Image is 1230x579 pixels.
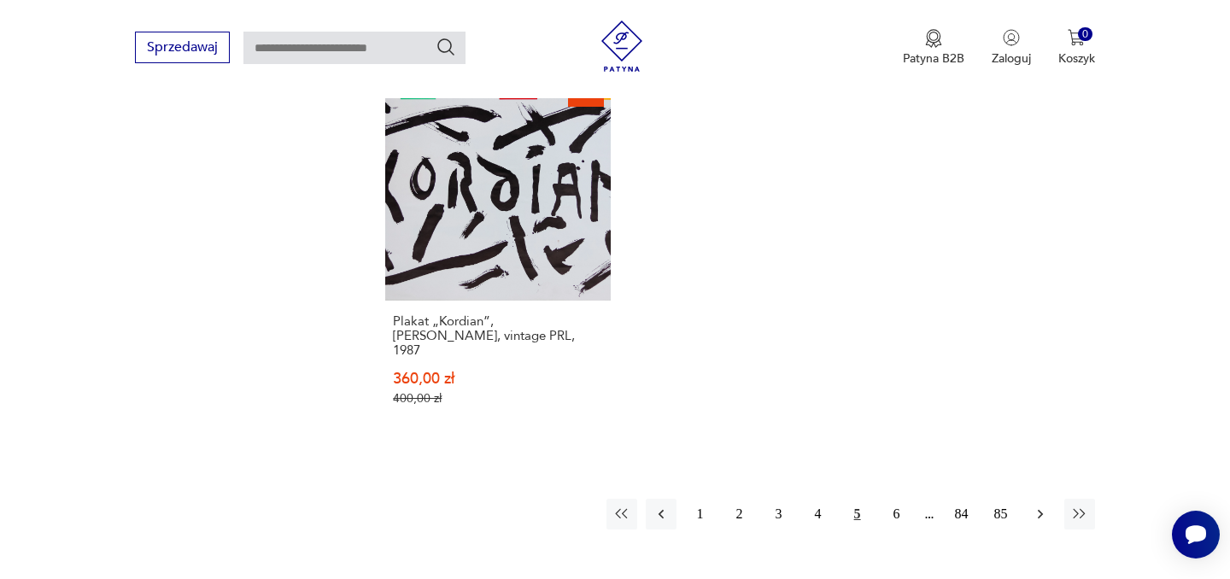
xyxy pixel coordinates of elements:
[803,499,834,529] button: 4
[1078,27,1092,42] div: 0
[764,499,794,529] button: 3
[385,76,610,439] a: SalePlakat „Kordian”, Henryk Tomaszewski, vintage PRL, 1987Plakat „Kordian”, [PERSON_NAME], vinta...
[903,50,964,67] p: Patyna B2B
[685,499,716,529] button: 1
[992,29,1031,67] button: Zaloguj
[903,29,964,67] button: Patyna B2B
[135,43,230,55] a: Sprzedawaj
[135,32,230,63] button: Sprzedawaj
[946,499,977,529] button: 84
[436,37,456,57] button: Szukaj
[724,499,755,529] button: 2
[986,499,1016,529] button: 85
[1058,29,1095,67] button: 0Koszyk
[903,29,964,67] a: Ikona medaluPatyna B2B
[1068,29,1085,46] img: Ikona koszyka
[842,499,873,529] button: 5
[1172,511,1220,559] iframe: Smartsupp widget button
[881,499,912,529] button: 6
[1058,50,1095,67] p: Koszyk
[1003,29,1020,46] img: Ikonka użytkownika
[596,20,647,72] img: Patyna - sklep z meblami i dekoracjami vintage
[393,391,602,406] p: 400,00 zł
[925,29,942,48] img: Ikona medalu
[393,314,602,358] h3: Plakat „Kordian”, [PERSON_NAME], vintage PRL, 1987
[992,50,1031,67] p: Zaloguj
[393,371,602,386] p: 360,00 zł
